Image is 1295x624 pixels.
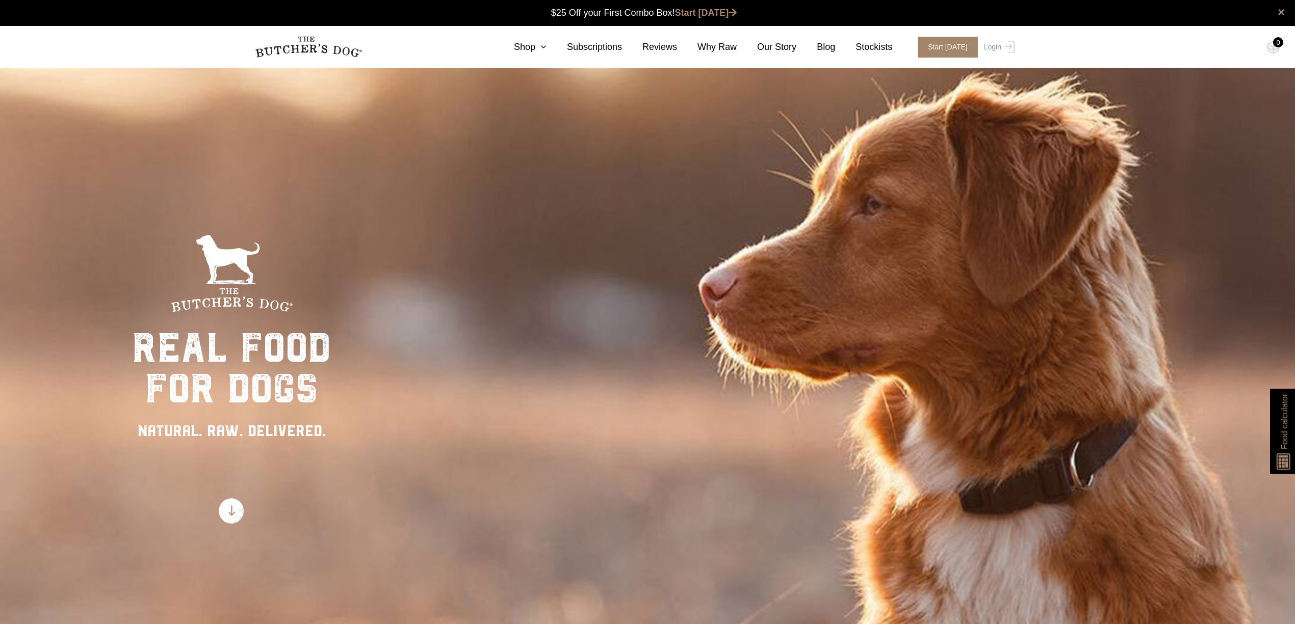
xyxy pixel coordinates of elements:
a: Shop [494,40,547,54]
a: Blog [796,40,835,54]
span: Start [DATE] [918,37,978,58]
a: close [1278,6,1285,18]
span: Food calculator [1278,394,1290,449]
a: Login [981,37,1015,58]
a: Our Story [737,40,796,54]
div: real food for dogs [132,328,331,409]
a: Start [DATE] [675,8,737,18]
a: Subscriptions [547,40,622,54]
a: Why Raw [677,40,737,54]
a: Stockists [835,40,892,54]
a: Reviews [622,40,677,54]
div: NATURAL. RAW. DELIVERED. [132,419,331,442]
a: Start [DATE] [908,37,981,58]
img: TBD_Cart-Empty.png [1267,41,1280,54]
div: 0 [1273,37,1283,47]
